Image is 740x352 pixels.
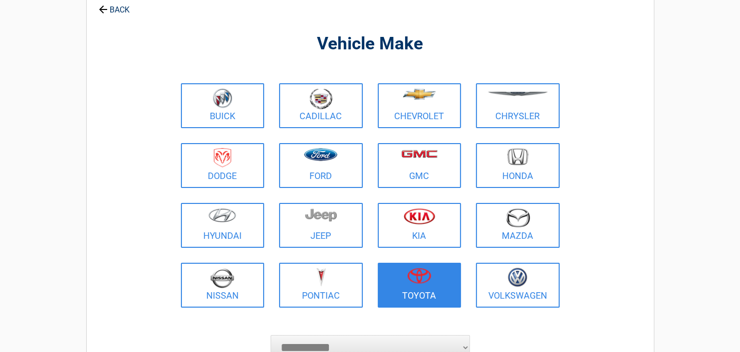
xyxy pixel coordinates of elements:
[181,203,265,248] a: Hyundai
[181,263,265,308] a: Nissan
[210,268,234,288] img: nissan
[378,143,461,188] a: GMC
[378,83,461,128] a: Chevrolet
[378,263,461,308] a: Toyota
[404,208,435,224] img: kia
[213,88,232,108] img: buick
[507,148,528,166] img: honda
[476,83,560,128] a: Chrysler
[403,89,436,100] img: chevrolet
[208,208,236,222] img: hyundai
[401,150,438,158] img: gmc
[279,143,363,188] a: Ford
[505,208,530,227] img: mazda
[178,32,562,56] h2: Vehicle Make
[476,143,560,188] a: Honda
[407,268,431,284] img: toyota
[508,268,527,287] img: volkswagen
[304,148,337,161] img: ford
[476,203,560,248] a: Mazda
[378,203,461,248] a: Kia
[316,268,326,287] img: pontiac
[181,83,265,128] a: Buick
[279,263,363,308] a: Pontiac
[305,208,337,222] img: jeep
[279,203,363,248] a: Jeep
[181,143,265,188] a: Dodge
[476,263,560,308] a: Volkswagen
[214,148,231,168] img: dodge
[279,83,363,128] a: Cadillac
[309,88,332,109] img: cadillac
[487,92,548,96] img: chrysler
